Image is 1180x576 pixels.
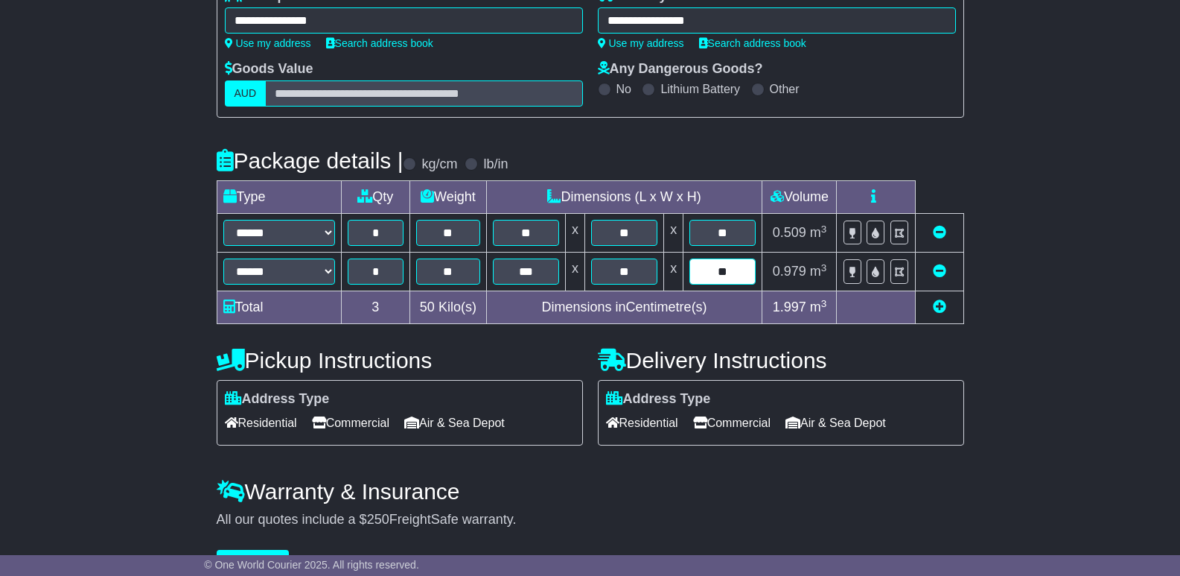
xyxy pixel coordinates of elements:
span: 50 [420,300,435,314]
td: Dimensions in Centimetre(s) [486,291,762,324]
label: Address Type [606,391,711,408]
a: Use my address [598,37,684,49]
button: Get Quotes [217,550,290,576]
span: 0.979 [773,264,806,279]
span: Commercial [693,411,771,434]
label: AUD [225,80,267,107]
span: 0.509 [773,225,806,240]
label: Address Type [225,391,330,408]
span: Air & Sea Depot [785,411,886,434]
td: x [565,214,584,253]
label: No [616,82,631,96]
a: Add new item [933,300,946,314]
td: x [664,253,683,291]
td: Volume [762,181,837,214]
a: Remove this item [933,225,946,240]
td: Type [217,181,341,214]
span: m [810,264,827,279]
a: Search address book [326,37,433,49]
h4: Pickup Instructions [217,348,583,373]
label: Lithium Battery [660,82,740,96]
span: © One World Courier 2025. All rights reserved. [204,559,419,571]
td: x [565,253,584,291]
sup: 3 [821,224,827,235]
label: Other [770,82,800,96]
label: lb/in [483,156,508,173]
sup: 3 [821,298,827,309]
label: kg/cm [421,156,457,173]
span: Residential [606,411,678,434]
td: 3 [341,291,410,324]
span: 1.997 [773,300,806,314]
td: Weight [410,181,487,214]
span: m [810,300,827,314]
label: Any Dangerous Goods? [598,61,763,77]
span: Air & Sea Depot [404,411,505,434]
span: 250 [367,512,389,527]
sup: 3 [821,262,827,273]
td: x [664,214,683,253]
span: m [810,225,827,240]
label: Goods Value [225,61,313,77]
h4: Delivery Instructions [598,348,964,373]
h4: Package details | [217,148,404,173]
div: All our quotes include a $ FreightSafe warranty. [217,512,964,528]
span: Commercial [312,411,389,434]
td: Qty [341,181,410,214]
h4: Warranty & Insurance [217,479,964,504]
span: Residential [225,411,297,434]
td: Total [217,291,341,324]
a: Use my address [225,37,311,49]
td: Dimensions (L x W x H) [486,181,762,214]
a: Remove this item [933,264,946,279]
td: Kilo(s) [410,291,487,324]
a: Search address book [699,37,806,49]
